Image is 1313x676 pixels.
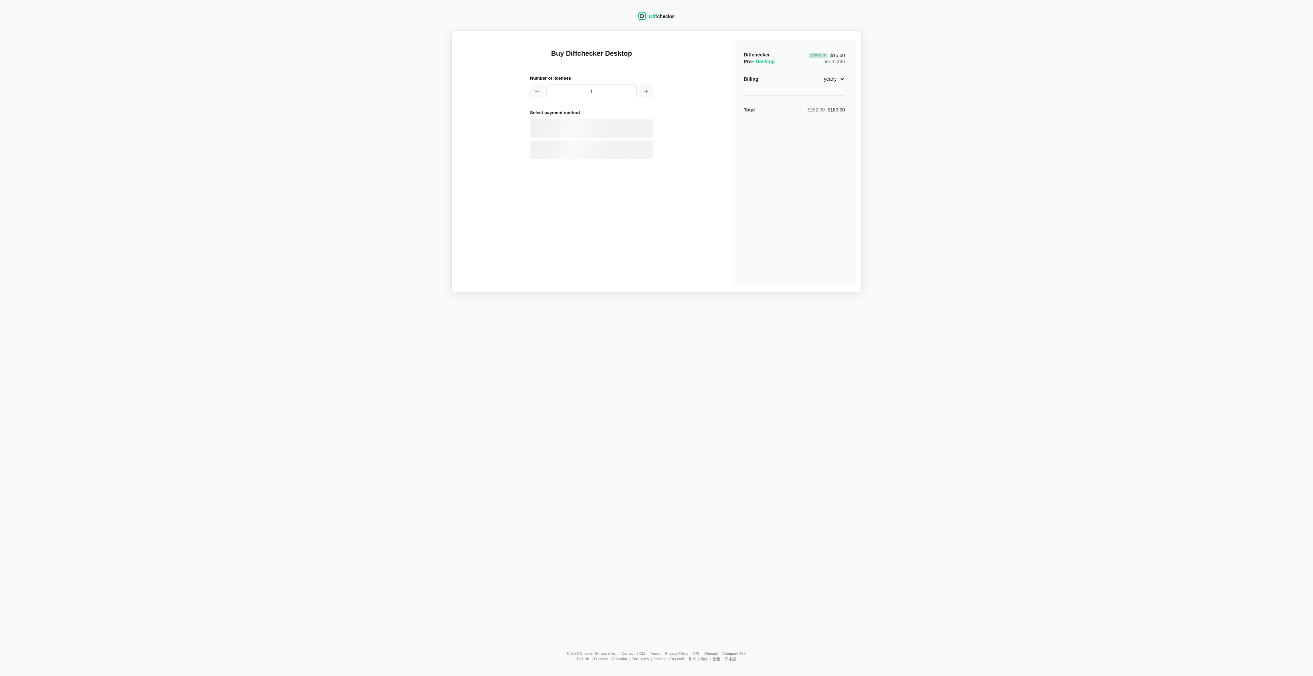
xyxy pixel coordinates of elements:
[649,13,675,20] div: checker
[671,657,684,661] a: Deutsch
[530,75,653,82] h2: Number of licenses
[744,107,755,112] strong: Total
[639,651,645,655] a: CLI
[649,14,657,19] span: Diff
[700,657,708,661] a: 简体
[693,651,699,655] a: API
[613,657,627,661] a: Español
[638,16,675,22] a: Diffchecker logoDiffchecker
[744,76,758,82] div: Billing
[808,107,825,112] span: $252.00
[723,651,746,655] a: Compare Text
[665,651,688,655] a: Privacy Policy
[546,84,637,98] input: 1
[809,53,845,58] span: $15.00
[530,109,653,116] h2: Select payment method
[689,657,695,661] a: हिन्दी
[808,106,845,113] div: $180.00
[653,657,665,661] a: Italiano
[622,651,635,655] a: Contact
[809,53,827,58] div: 29 % Off
[752,59,774,64] span: + Desktop
[725,657,736,661] a: 日本語
[594,657,608,661] a: Français
[744,59,775,64] span: Pro
[577,657,589,661] a: English
[704,651,718,655] a: iManage
[744,52,770,57] span: Diffchecker
[632,657,649,661] a: Português
[713,657,720,661] a: 繁體
[809,51,845,65] div: per month
[650,651,660,655] a: Terms
[638,12,646,21] img: Diffchecker logo
[567,651,622,655] li: © 2025 Checker Software Inc.
[530,49,653,66] h1: Buy Diffchecker Desktop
